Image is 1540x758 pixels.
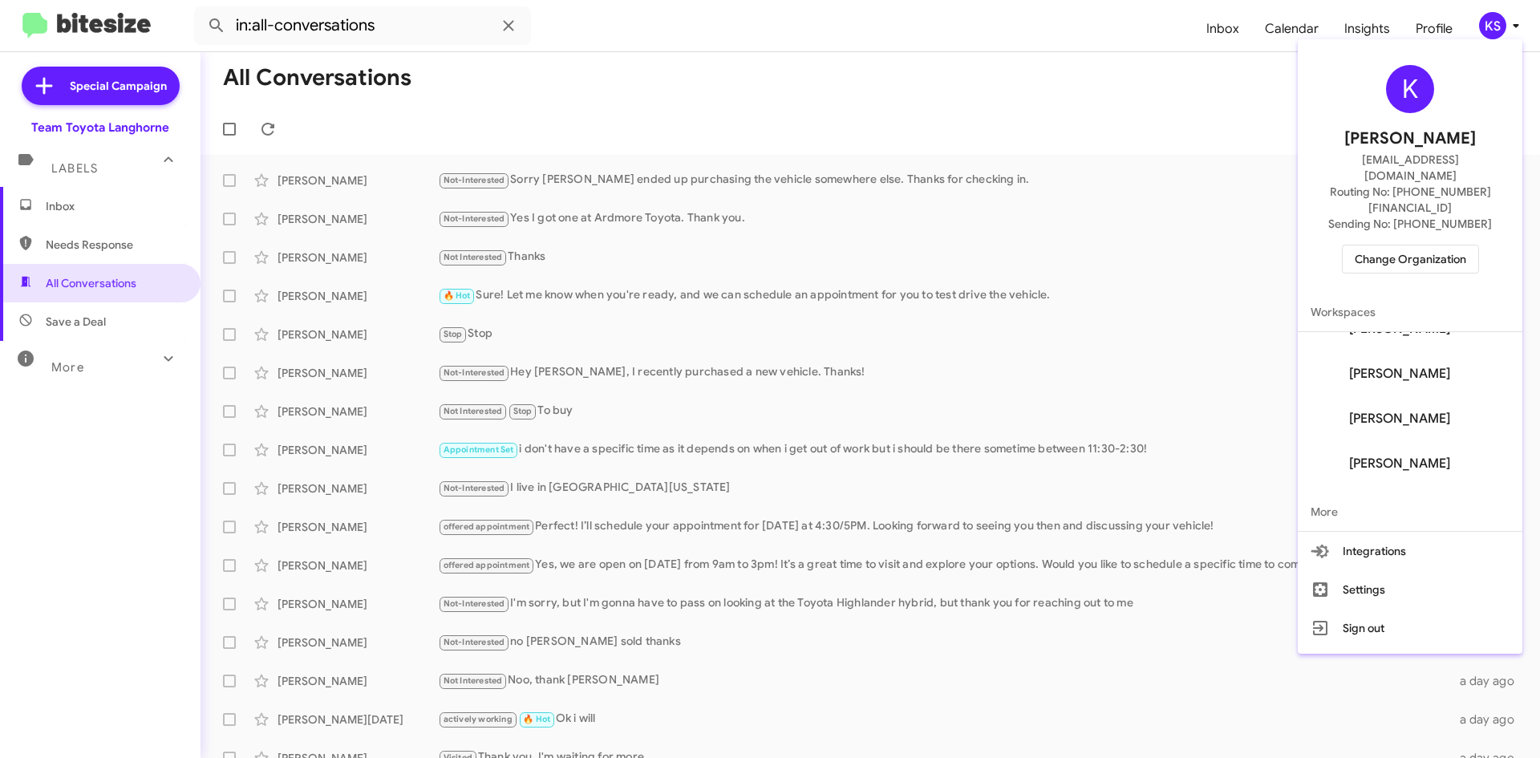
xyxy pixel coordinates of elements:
[1317,152,1503,184] span: [EMAIL_ADDRESS][DOMAIN_NAME]
[1344,126,1476,152] span: [PERSON_NAME]
[1298,492,1522,531] span: More
[1349,411,1450,427] span: [PERSON_NAME]
[1298,609,1522,647] button: Sign out
[1298,570,1522,609] button: Settings
[1317,184,1503,216] span: Routing No: [PHONE_NUMBER][FINANCIAL_ID]
[1298,293,1522,331] span: Workspaces
[1298,532,1522,570] button: Integrations
[1342,245,1479,274] button: Change Organization
[1355,245,1466,273] span: Change Organization
[1349,456,1450,472] span: [PERSON_NAME]
[1386,65,1434,113] div: K
[1349,366,1450,382] span: [PERSON_NAME]
[1328,216,1492,232] span: Sending No: [PHONE_NUMBER]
